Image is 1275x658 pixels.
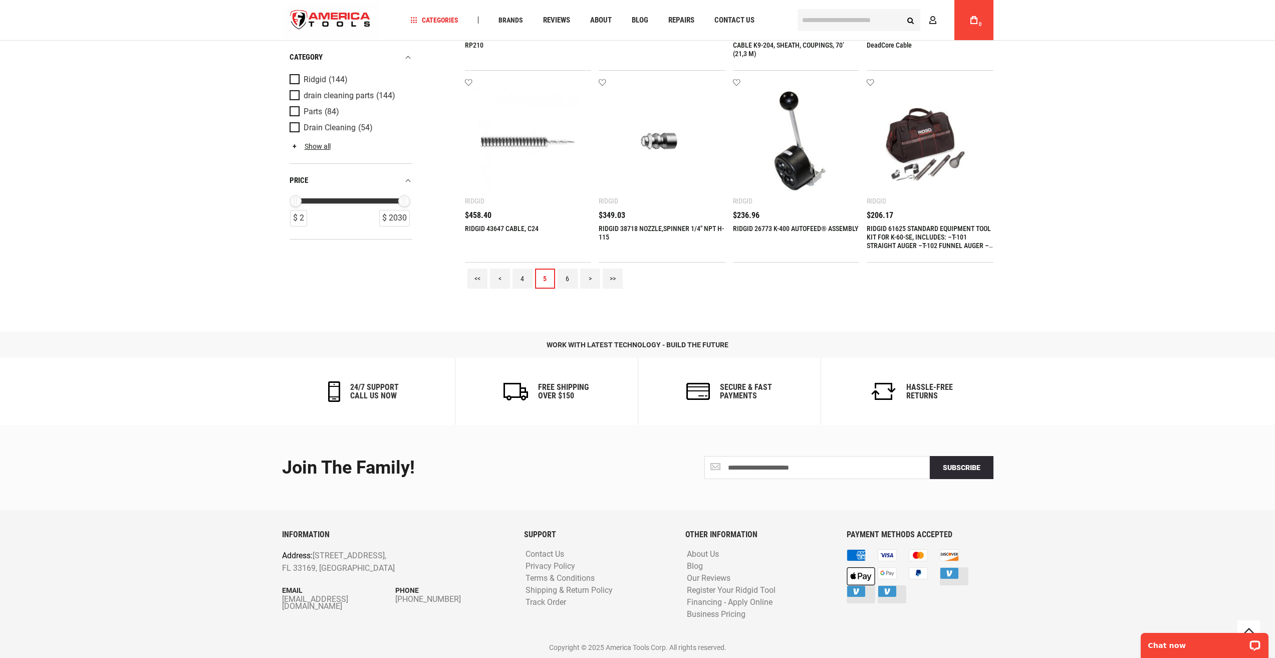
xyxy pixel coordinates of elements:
p: Email [282,585,396,596]
a: < [490,269,510,289]
a: Terms & Conditions [523,574,597,583]
a: 4 [513,269,533,289]
span: Brands [498,17,523,24]
a: RIDGID 38718 NOZZLE,SPINNER 1/4" NPT H-115 [599,225,724,241]
h6: Free Shipping Over $150 [538,383,589,400]
span: (84) [325,108,339,116]
h6: secure & fast payments [720,383,772,400]
a: Financing - Apply Online [684,598,775,607]
a: Contact Us [710,14,759,27]
h6: INFORMATION [282,530,509,539]
a: About [586,14,616,27]
span: Address: [282,551,313,560]
a: Shipping & Return Policy [523,586,615,595]
span: 0 [979,22,982,27]
a: RIDGID 76328 5/16" X 70' FlexShaft DeadCore Cable [867,33,965,49]
a: [EMAIL_ADDRESS][DOMAIN_NAME] [282,596,396,610]
h6: Hassle-Free Returns [906,383,953,400]
span: drain cleaning parts [304,91,374,100]
span: Subscribe [943,464,980,472]
a: > [580,269,600,289]
h6: OTHER INFORMATION [685,530,832,539]
a: Ridgid (144) [290,74,410,85]
div: price [290,174,412,187]
img: RIDGID 61625 STANDARD EQUIPMENT TOOL KIT FOR K-60-SE, INCLUDES: –T-101 STRAIGHT AUGER –T-102 FUNN... [877,88,983,195]
div: Product Filters [290,40,412,240]
a: Register Your Ridgid Tool [684,586,778,595]
span: (54) [358,124,373,132]
a: Parts (84) [290,106,410,117]
a: Show all [290,142,331,150]
span: $236.96 [733,211,759,220]
div: Ridgid [733,197,752,205]
img: RIDGID 43647 CABLE, C24 [475,88,582,195]
h6: PAYMENT METHODS ACCEPTED [847,530,993,539]
div: category [290,51,412,64]
h6: SUPPORT [524,530,670,539]
a: [PHONE_NUMBER] [395,596,509,603]
iframe: LiveChat chat widget [1134,626,1275,658]
div: Join the Family! [282,458,630,478]
a: 5 [535,269,555,289]
a: RIDGID 64348 ASSEMBLY, FLEXSHAFT® CABLE K9-204, SHEATH, COUPINGS, 70’ (21,3 M) [733,33,845,58]
img: America Tools [282,2,379,39]
div: Ridgid [867,197,886,205]
a: Repairs [664,14,699,27]
div: $ 2030 [379,210,410,227]
a: Blog [627,14,653,27]
a: RIDGID 61625 STANDARD EQUIPMENT TOOL KIT FOR K-60-SE, INCLUDES: –T-101 STRAIGHT AUGER –T-102 FUNN... [867,225,993,275]
a: Blog [684,562,705,571]
a: Our Reviews [684,574,733,583]
p: [STREET_ADDRESS], FL 33169, [GEOGRAPHIC_DATA] [282,549,464,575]
span: (144) [329,76,348,84]
a: RIDGID 26773 K-400 AUTOFEED® ASSEMBLY [733,225,858,233]
span: Contact Us [714,17,754,24]
a: store logo [282,2,379,39]
a: << [467,269,487,289]
button: Subscribe [930,456,993,479]
a: Brands [494,14,528,27]
a: >> [603,269,623,289]
a: Business Pricing [684,610,748,619]
img: RIDGID 38718 NOZZLE,SPINNER 1/4 [609,88,715,195]
span: $458.40 [465,211,491,220]
button: Search [901,11,920,30]
span: $206.17 [867,211,893,220]
a: Reviews [539,14,575,27]
span: Reviews [543,17,570,24]
p: Copyright © 2025 America Tools Corp. All rights reserved. [282,642,993,653]
span: Ridgid [304,75,326,84]
h6: 24/7 support call us now [350,383,399,400]
a: About Us [684,550,721,559]
a: Drain Cleaning (54) [290,122,410,133]
span: (144) [376,92,395,100]
a: drain cleaning parts (144) [290,90,410,101]
div: $ 2 [290,210,307,227]
span: Categories [410,17,458,24]
div: Ridgid [465,197,484,205]
img: RIDGID 26773 K-400 AUTOFEED® ASSEMBLY [743,88,850,195]
span: Blog [632,17,648,24]
p: Phone [395,585,509,596]
a: RIDGID 43647 CABLE, C24 [465,225,539,233]
a: Privacy Policy [523,562,578,571]
span: $349.03 [599,211,625,220]
span: Drain Cleaning [304,123,356,132]
span: About [590,17,612,24]
a: Track Order [523,598,569,607]
a: 6 [558,269,578,289]
div: Ridgid [599,197,618,205]
span: Parts [304,107,322,116]
span: Repairs [668,17,694,24]
a: RIDGID 37323 SPRING, JAW MOUNTING PIN RP210 [465,33,589,49]
a: Categories [406,14,463,27]
a: Contact Us [523,550,567,559]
